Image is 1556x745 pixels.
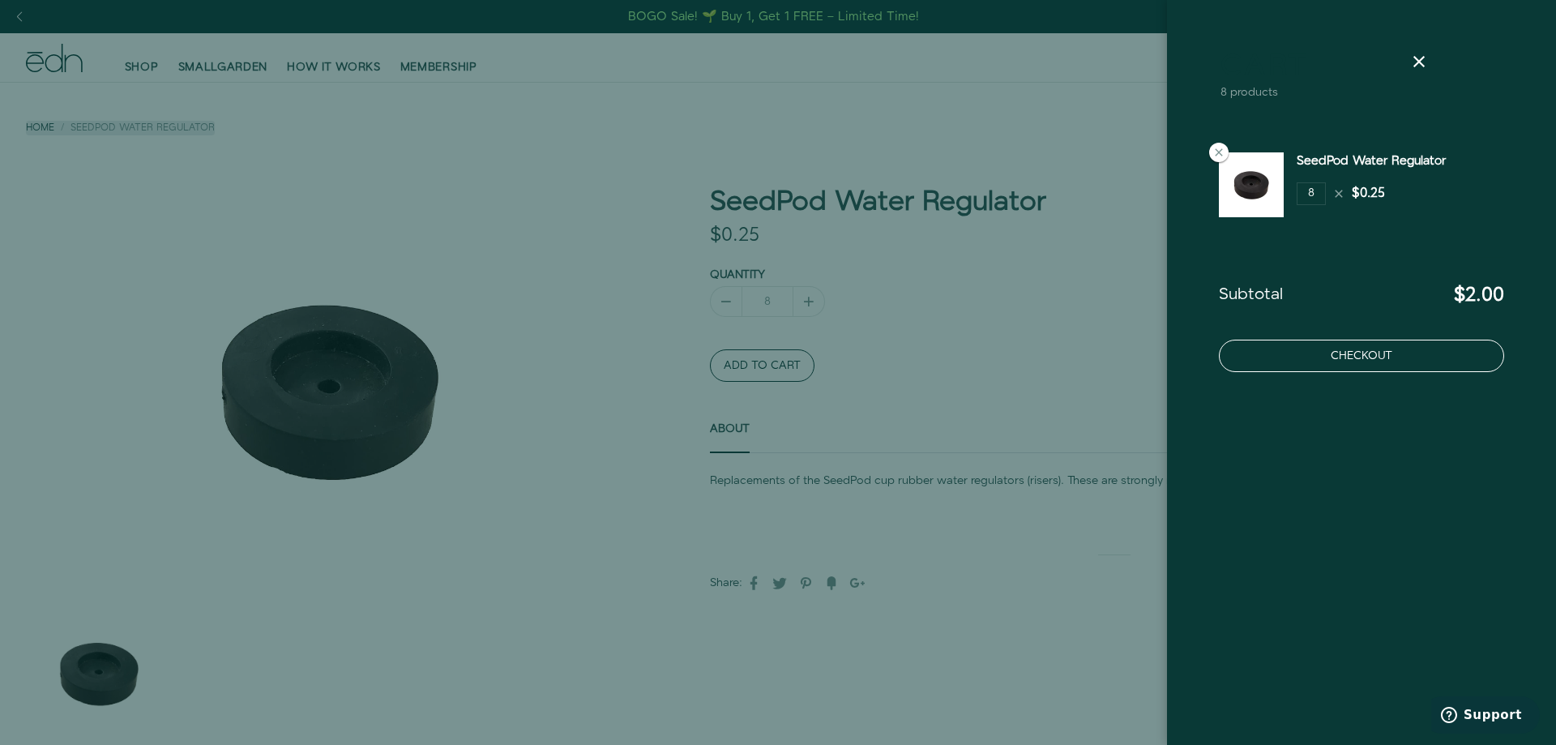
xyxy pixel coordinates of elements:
span: products [1230,84,1278,101]
a: SeedPod Water Regulator [1297,152,1446,169]
div: $0.25 [1352,185,1385,203]
a: Cart [1220,52,1310,81]
span: $2.00 [1454,281,1504,309]
img: SeedPod Water Regulator [1219,152,1284,217]
span: Subtotal [1219,285,1283,305]
iframe: Opens a widget where you can find more information [1431,696,1540,737]
span: 8 [1220,84,1227,101]
button: Checkout [1219,340,1504,372]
